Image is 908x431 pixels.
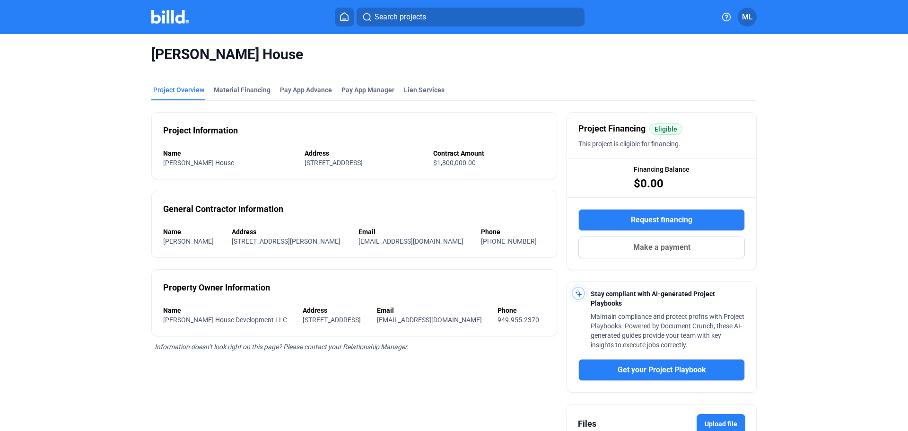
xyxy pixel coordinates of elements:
[578,122,646,135] span: Project Financing
[232,227,349,237] div: Address
[155,343,409,351] span: Information doesn’t look right on this page? Please contact your Relationship Manager.
[151,45,757,63] span: [PERSON_NAME] House
[498,306,545,315] div: Phone
[578,209,745,231] button: Request financing
[404,85,445,95] div: Lien Services
[377,316,482,324] span: [EMAIL_ADDRESS][DOMAIN_NAME]
[742,11,753,23] span: ML
[618,364,706,376] span: Get your Project Playbook
[377,306,488,315] div: Email
[634,176,664,191] span: $0.00
[498,316,539,324] span: 949.955.2370
[591,290,715,307] span: Stay compliant with AI-generated Project Playbooks
[578,417,596,431] div: Files
[305,149,424,158] div: Address
[151,10,189,24] img: Billd Company Logo
[163,124,238,137] div: Project Information
[163,149,295,158] div: Name
[481,227,545,237] div: Phone
[163,281,270,294] div: Property Owner Information
[433,159,476,167] span: $1,800,000.00
[153,85,204,95] div: Project Overview
[358,237,463,245] span: [EMAIL_ADDRESS][DOMAIN_NAME]
[649,123,682,135] mat-chip: Eligible
[163,237,214,245] span: [PERSON_NAME]
[280,85,332,95] div: Pay App Advance
[634,165,690,174] span: Financing Balance
[738,8,757,26] button: ML
[163,159,234,167] span: [PERSON_NAME] House
[163,202,283,216] div: General Contractor Information
[631,214,692,226] span: Request financing
[433,149,545,158] div: Contract Amount
[341,85,394,95] span: Pay App Manager
[375,11,426,23] span: Search projects
[591,313,744,349] span: Maintain compliance and protect profits with Project Playbooks. Powered by Document Crunch, these...
[578,359,745,381] button: Get your Project Playbook
[214,85,271,95] div: Material Financing
[163,316,287,324] span: [PERSON_NAME] House Development LLC
[578,237,745,258] button: Make a payment
[357,8,585,26] button: Search projects
[303,316,361,324] span: [STREET_ADDRESS]
[303,306,367,315] div: Address
[305,159,363,167] span: [STREET_ADDRESS]
[163,227,222,237] div: Name
[232,237,340,245] span: [STREET_ADDRESS][PERSON_NAME]
[163,306,293,315] div: Name
[358,227,472,237] div: Email
[578,140,681,148] span: This project is eligible for financing.
[633,242,690,253] span: Make a payment
[481,237,537,245] span: [PHONE_NUMBER]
